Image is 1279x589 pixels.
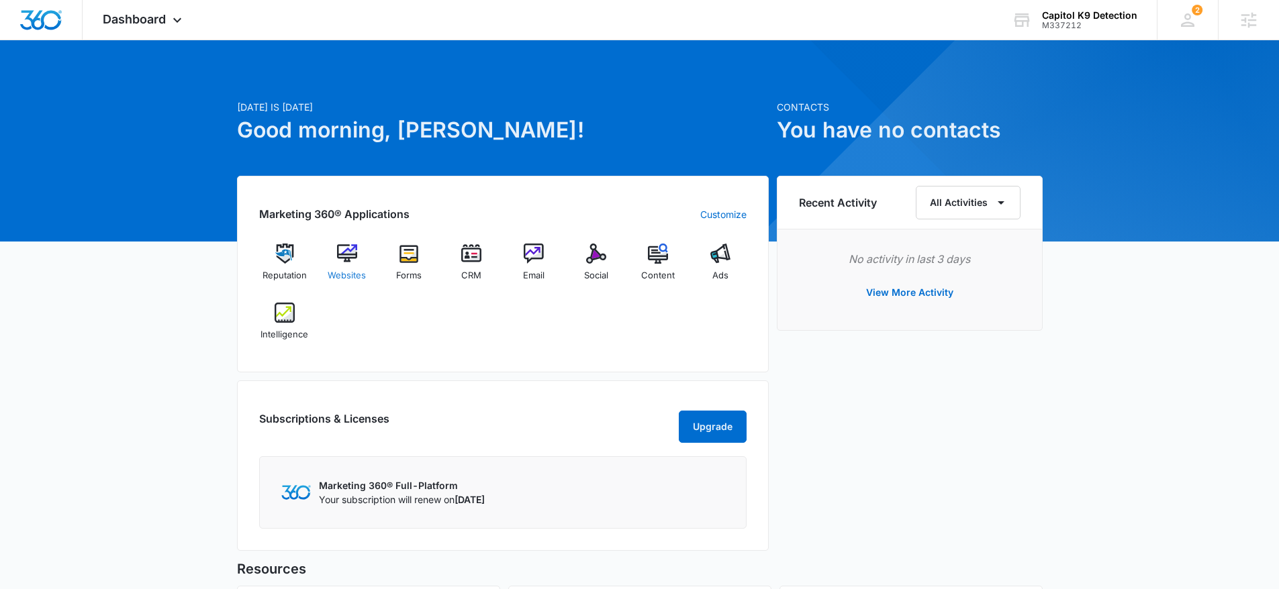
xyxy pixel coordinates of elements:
[383,244,435,292] a: Forms
[799,251,1021,267] p: No activity in last 3 days
[777,100,1043,114] p: Contacts
[777,114,1043,146] h1: You have no contacts
[700,207,747,221] a: Customize
[916,186,1021,219] button: All Activities
[396,269,422,282] span: Forms
[1192,5,1202,15] div: notifications count
[321,244,373,292] a: Websites
[799,195,877,211] h6: Recent Activity
[281,485,311,499] img: Marketing 360 Logo
[1192,5,1202,15] span: 2
[712,269,728,282] span: Ads
[695,244,747,292] a: Ads
[641,269,675,282] span: Content
[455,494,485,505] span: [DATE]
[328,269,366,282] span: Websites
[584,269,608,282] span: Social
[263,269,307,282] span: Reputation
[259,411,389,437] h2: Subscriptions & Licenses
[679,411,747,443] button: Upgrade
[259,244,311,292] a: Reputation
[237,114,769,146] h1: Good morning, [PERSON_NAME]!
[853,276,967,309] button: View More Activity
[319,492,485,506] p: Your subscription will renew on
[632,244,684,292] a: Content
[570,244,622,292] a: Social
[523,269,544,282] span: Email
[237,100,769,114] p: [DATE] is [DATE]
[259,303,311,351] a: Intelligence
[446,244,498,292] a: CRM
[237,559,1043,579] h5: Resources
[1042,10,1137,21] div: account name
[1042,21,1137,30] div: account id
[319,478,485,492] p: Marketing 360® Full-Platform
[259,206,410,222] h2: Marketing 360® Applications
[103,12,166,26] span: Dashboard
[508,244,560,292] a: Email
[260,328,308,341] span: Intelligence
[461,269,481,282] span: CRM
